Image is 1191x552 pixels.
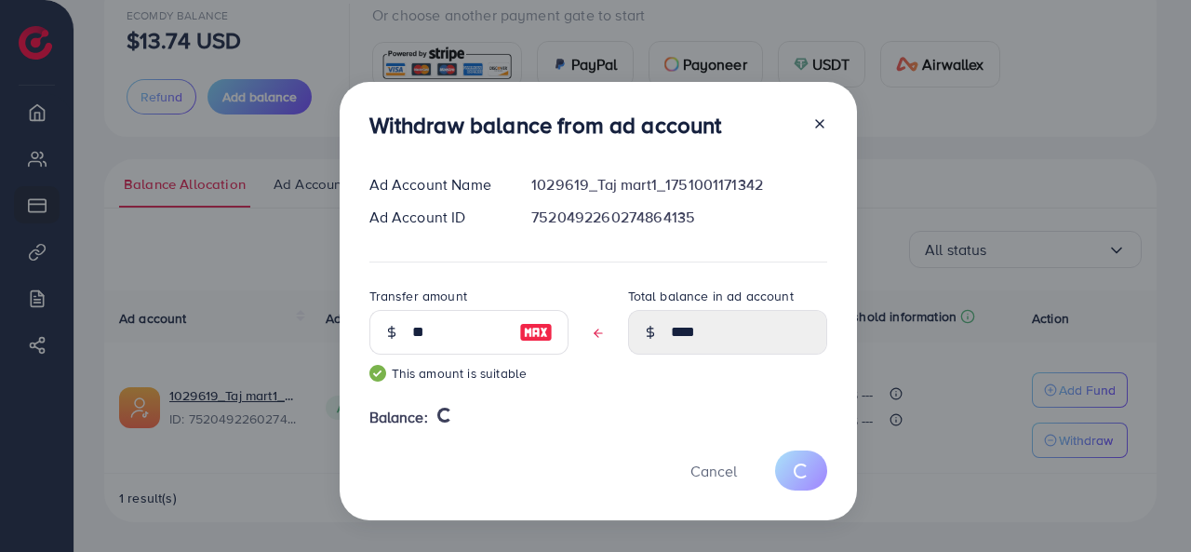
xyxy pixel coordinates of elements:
[355,174,517,195] div: Ad Account Name
[667,451,760,491] button: Cancel
[690,461,737,481] span: Cancel
[369,112,722,139] h3: Withdraw balance from ad account
[516,207,841,228] div: 7520492260274864135
[1112,468,1177,538] iframe: Chat
[355,207,517,228] div: Ad Account ID
[516,174,841,195] div: 1029619_Taj mart1_1751001171342
[369,364,569,383] small: This amount is suitable
[369,287,467,305] label: Transfer amount
[369,365,386,382] img: guide
[519,321,553,343] img: image
[369,407,428,428] span: Balance:
[628,287,794,305] label: Total balance in ad account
